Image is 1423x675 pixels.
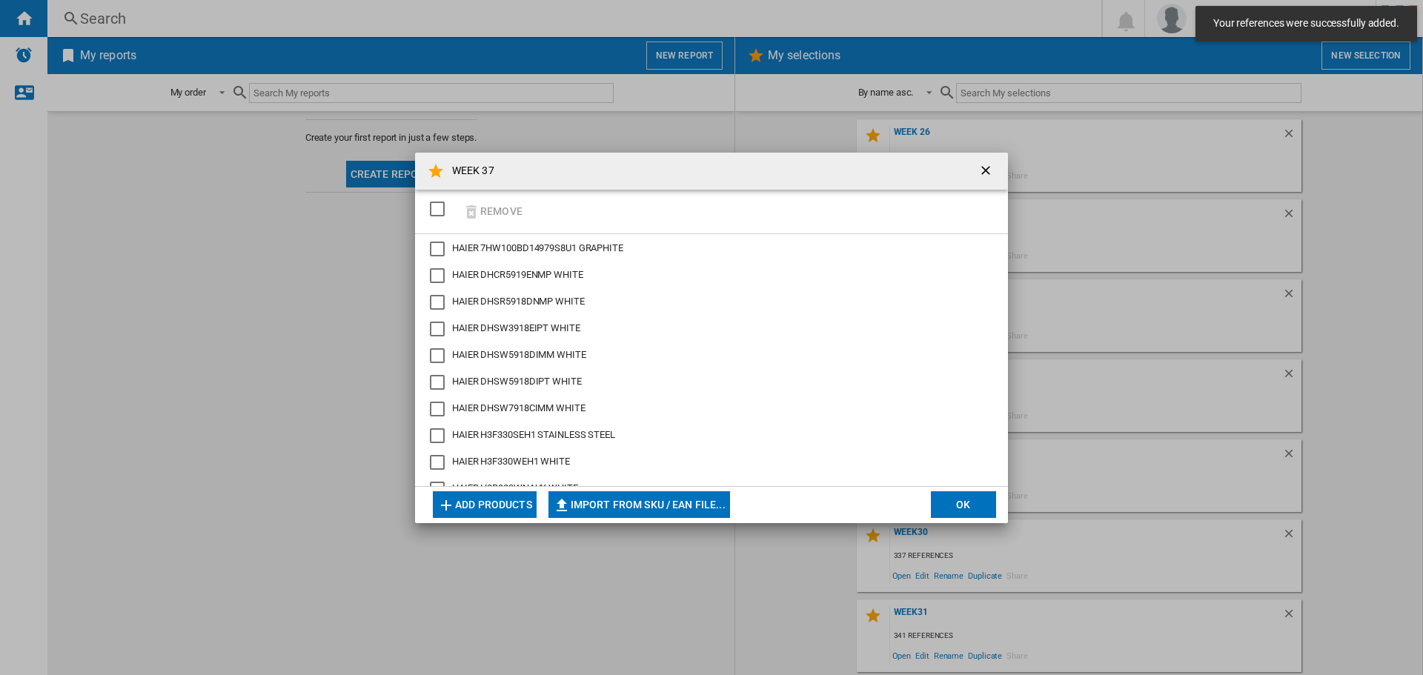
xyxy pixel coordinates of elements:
span: HAIER DHSW7918CIMM WHITE [452,402,586,413]
span: HAIER DHSW3918EIPT WHITE [452,322,580,333]
md-checkbox: HAIER DHSW5918DIMM WHITE [430,348,981,363]
md-checkbox: HAIER 7HW100BD14979S8U1 GRAPHITE [430,242,981,256]
span: HAIER DHSW5918DIPT WHITE [452,376,582,387]
md-checkbox: SELECTIONS.EDITION_POPUP.SELECT_DESELECT [430,197,452,222]
span: HAIER H3F330WEH1 WHITE [452,456,570,467]
md-checkbox: HAIER DHSW7918CIMM WHITE [430,402,981,416]
span: HAIER H3R330WNAUK WHITE [452,482,578,493]
ng-md-icon: getI18NText('BUTTONS.CLOSE_DIALOG') [978,163,996,181]
h4: WEEK 37 [445,164,494,179]
span: HAIER DHSW5918DIMM WHITE [452,349,586,360]
md-checkbox: HAIER DHSW3918EIPT WHITE [430,322,981,336]
md-checkbox: HAIER H3R330WNAUK WHITE [430,482,981,496]
button: OK [931,491,996,518]
button: getI18NText('BUTTONS.CLOSE_DIALOG') [972,156,1002,186]
button: Add products [433,491,537,518]
span: HAIER DHCR5919ENMP WHITE [452,269,583,280]
md-checkbox: HAIER H3F330WEH1 WHITE [430,455,981,470]
md-checkbox: HAIER DHCR5919ENMP WHITE [430,268,981,283]
span: HAIER DHSR5918DNMP WHITE [452,296,585,307]
md-checkbox: HAIER DHSW5918DIPT WHITE [430,375,981,390]
button: Import from SKU / EAN file... [548,491,730,518]
md-checkbox: HAIER DHSR5918DNMP WHITE [430,295,981,310]
span: HAIER H3F330SEH1 STAINLESS STEEL [452,429,615,440]
span: Your references were successfully added. [1209,16,1404,31]
button: Remove [458,194,527,229]
md-checkbox: HAIER H3F330SEH1 STAINLESS STEEL [430,428,981,443]
span: HAIER 7HW100BD14979S8U1 GRAPHITE [452,242,623,253]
